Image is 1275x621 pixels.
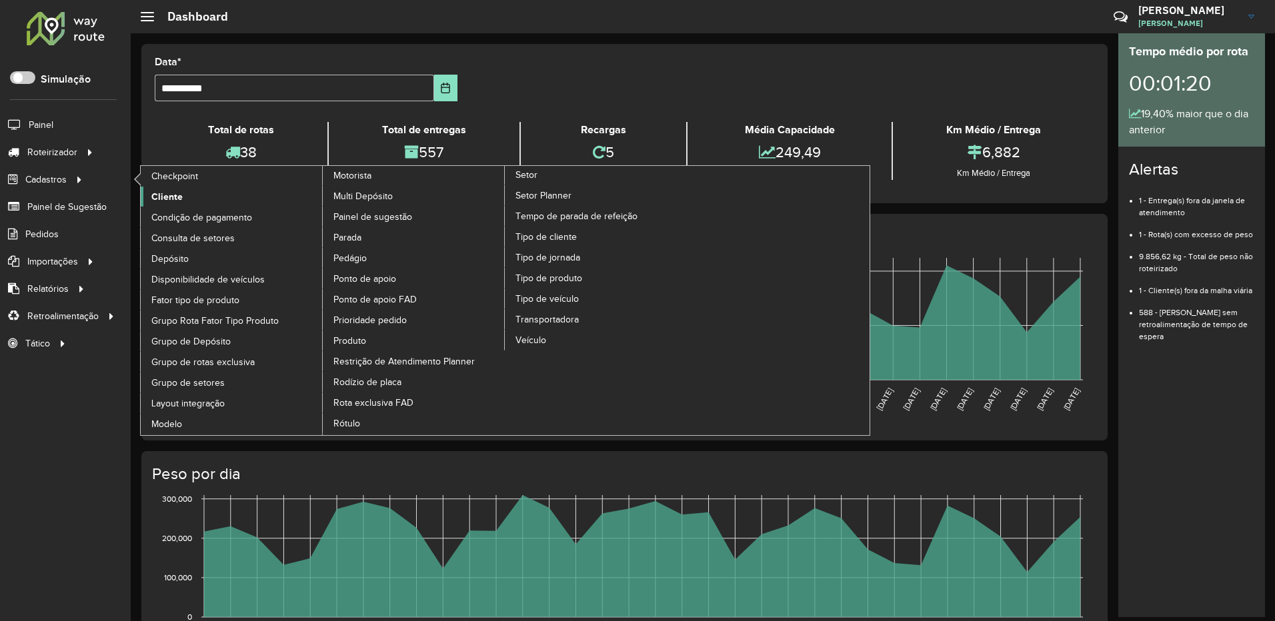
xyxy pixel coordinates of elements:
[333,231,361,245] span: Parada
[691,138,888,167] div: 249,49
[332,122,516,138] div: Total de entregas
[333,334,366,348] span: Produto
[333,396,413,410] span: Rota exclusiva FAD
[323,227,505,247] a: Parada
[955,386,974,412] text: [DATE]
[27,309,99,323] span: Retroalimentação
[1139,219,1254,241] li: 1 - Rota(s) com excesso de peso
[151,396,225,410] span: Layout integração
[323,372,505,392] a: Rodízio de placa
[141,414,323,434] a: Modelo
[151,190,183,204] span: Cliente
[515,230,577,244] span: Tipo de cliente
[152,464,1094,484] h4: Peso por dia
[505,185,688,205] a: Setor Planner
[515,292,579,306] span: Tipo de veículo
[323,351,505,371] a: Restrição de Atendimento Planner
[151,273,265,287] span: Disponibilidade de veículos
[158,122,324,138] div: Total de rotas
[27,145,77,159] span: Roteirizador
[1138,4,1238,17] h3: [PERSON_NAME]
[1129,160,1254,179] h4: Alertas
[141,207,323,227] a: Condição de pagamento
[332,138,516,167] div: 557
[1129,43,1254,61] div: Tempo médio por rota
[141,290,323,310] a: Fator tipo de produto
[1129,61,1254,106] div: 00:01:20
[1035,386,1054,412] text: [DATE]
[151,355,255,369] span: Grupo de rotas exclusiva
[875,386,894,412] text: [DATE]
[902,386,921,412] text: [DATE]
[25,227,59,241] span: Pedidos
[1139,297,1254,342] li: 588 - [PERSON_NAME] sem retroalimentação de tempo de espera
[141,187,323,207] a: Cliente
[333,169,371,183] span: Motorista
[162,494,192,503] text: 300,000
[151,293,239,307] span: Fator tipo de produto
[151,252,189,266] span: Depósito
[158,138,324,167] div: 38
[323,186,505,206] a: Multi Depósito
[524,122,684,138] div: Recargas
[515,333,546,347] span: Veículo
[691,122,888,138] div: Média Capacidade
[141,166,505,435] a: Motorista
[141,352,323,372] a: Grupo de rotas exclusiva
[141,372,323,392] a: Grupo de setores
[333,375,401,389] span: Rodízio de placa
[515,168,537,182] span: Setor
[515,251,580,265] span: Tipo de jornada
[505,268,688,288] a: Tipo de produto
[1106,3,1135,31] a: Contato Rápido
[141,228,323,248] a: Consulta de setores
[151,314,279,328] span: Grupo Rota Fator Tipo Produto
[928,386,948,412] text: [DATE]
[151,231,235,245] span: Consulta de setores
[151,169,198,183] span: Checkpoint
[151,211,252,225] span: Condição de pagamento
[141,249,323,269] a: Depósito
[1129,106,1254,138] div: 19,40% maior que o dia anterior
[1139,275,1254,297] li: 1 - Cliente(s) fora da malha viária
[141,269,323,289] a: Disponibilidade de veículos
[323,310,505,330] a: Prioridade pedido
[323,269,505,289] a: Ponto de apoio
[162,534,192,542] text: 200,000
[151,334,231,348] span: Grupo de Depósito
[896,122,1091,138] div: Km Médio / Entrega
[323,330,505,350] a: Produto
[323,207,505,227] a: Painel de sugestão
[896,138,1091,167] div: 6,882
[27,200,107,214] span: Painel de Sugestão
[141,393,323,413] a: Layout integração
[505,227,688,247] a: Tipo de cliente
[896,167,1091,180] div: Km Médio / Entrega
[25,173,67,187] span: Cadastros
[141,166,323,186] a: Checkpoint
[515,209,637,223] span: Tempo de parada de refeição
[505,330,688,350] a: Veículo
[1008,386,1028,412] text: [DATE]
[154,9,228,24] h2: Dashboard
[505,247,688,267] a: Tipo de jornada
[27,255,78,269] span: Importações
[505,309,688,329] a: Transportadora
[1138,17,1238,29] span: [PERSON_NAME]
[333,251,367,265] span: Pedágio
[1139,241,1254,275] li: 9.856,62 kg - Total de peso não roteirizado
[1139,185,1254,219] li: 1 - Entrega(s) fora da janela de atendimento
[151,417,182,431] span: Modelo
[29,118,53,132] span: Painel
[25,336,50,350] span: Tático
[323,289,505,309] a: Ponto de apoio FAD
[333,272,396,286] span: Ponto de apoio
[524,138,684,167] div: 5
[505,289,688,309] a: Tipo de veículo
[333,210,412,224] span: Painel de sugestão
[41,71,91,87] label: Simulação
[1062,386,1081,412] text: [DATE]
[27,282,69,296] span: Relatórios
[434,75,457,101] button: Choose Date
[505,206,688,226] a: Tempo de parada de refeição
